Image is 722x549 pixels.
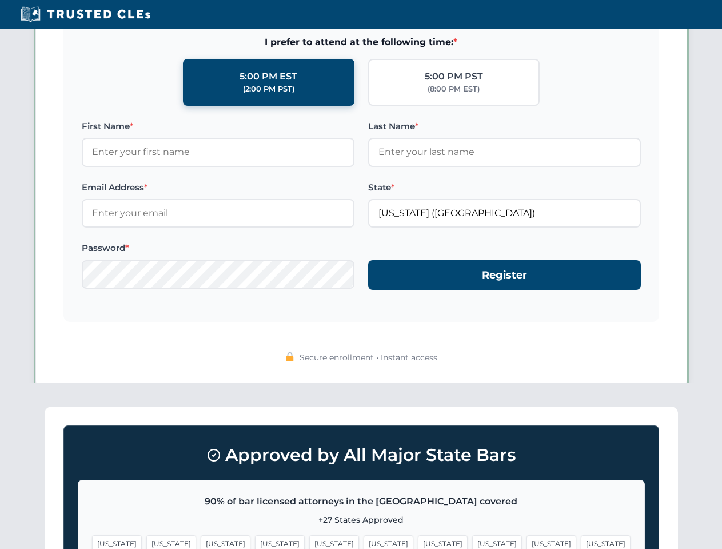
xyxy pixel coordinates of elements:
[368,199,641,228] input: Arizona (AZ)
[92,514,631,526] p: +27 States Approved
[240,69,297,84] div: 5:00 PM EST
[17,6,154,23] img: Trusted CLEs
[368,260,641,291] button: Register
[368,138,641,166] input: Enter your last name
[368,120,641,133] label: Last Name
[368,181,641,194] label: State
[82,199,354,228] input: Enter your email
[285,352,294,361] img: 🔒
[92,494,631,509] p: 90% of bar licensed attorneys in the [GEOGRAPHIC_DATA] covered
[82,138,354,166] input: Enter your first name
[82,241,354,255] label: Password
[428,83,480,95] div: (8:00 PM EST)
[82,35,641,50] span: I prefer to attend at the following time:
[243,83,294,95] div: (2:00 PM PST)
[82,181,354,194] label: Email Address
[425,69,483,84] div: 5:00 PM PST
[300,351,437,364] span: Secure enrollment • Instant access
[82,120,354,133] label: First Name
[78,440,645,471] h3: Approved by All Major State Bars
